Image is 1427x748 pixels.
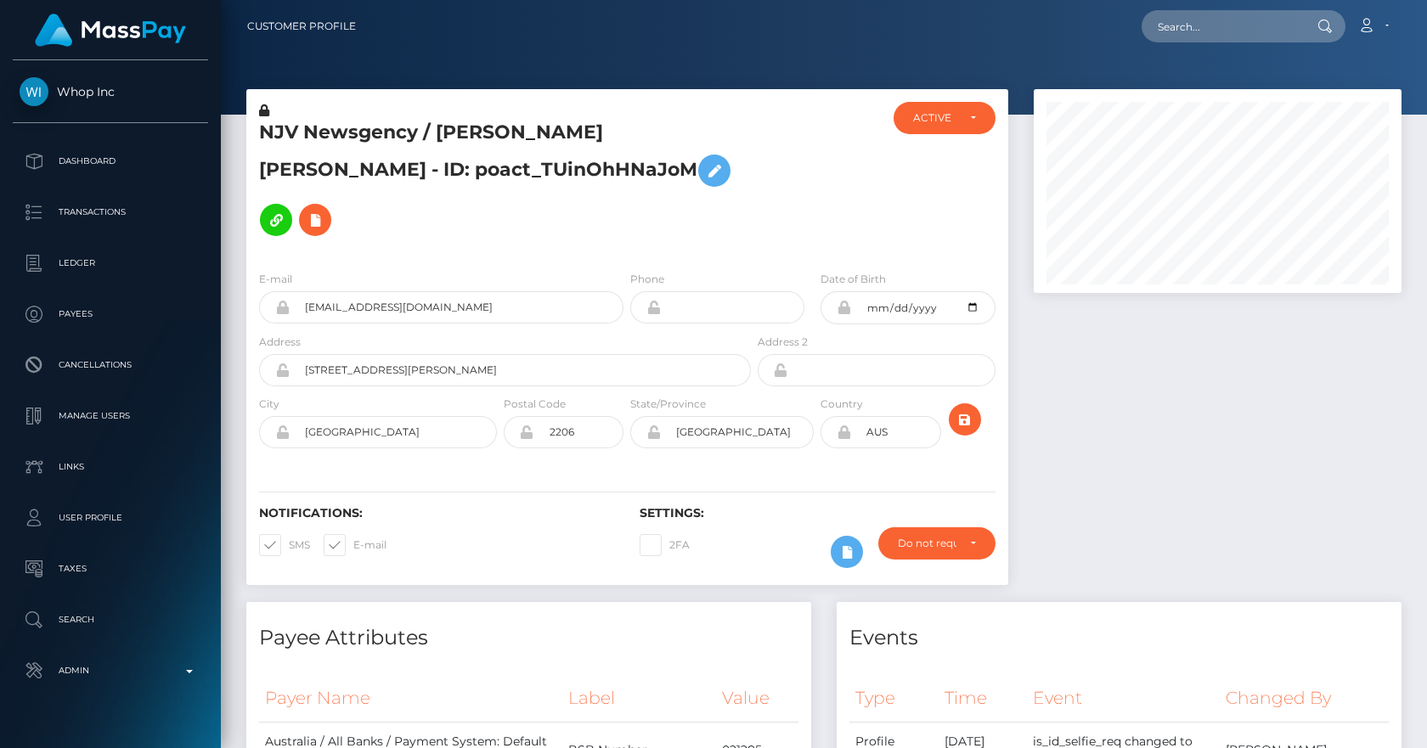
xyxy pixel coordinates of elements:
label: E-mail [259,272,292,287]
label: State/Province [630,396,706,412]
a: Customer Profile [247,8,356,44]
p: Cancellations [20,352,201,378]
th: Value [716,675,798,722]
th: Changed By [1220,675,1389,722]
label: E-mail [324,534,386,556]
div: Do not require [898,537,956,550]
label: Phone [630,272,664,287]
h6: Notifications: [259,506,614,520]
label: City [259,396,279,412]
h4: Payee Attributes [259,623,798,653]
th: Label [562,675,716,722]
p: User Profile [20,505,201,531]
th: Type [849,675,939,722]
img: MassPay Logo [35,14,186,47]
label: Postal Code [504,396,566,412]
th: Payer Name [259,675,562,722]
p: Transactions [20,200,201,225]
p: Dashboard [20,149,201,174]
label: Address 2 [758,335,808,350]
p: Links [20,454,201,480]
a: Cancellations [13,344,208,386]
input: Search... [1142,10,1301,42]
img: Whop Inc [20,77,48,106]
a: Payees [13,293,208,335]
a: Transactions [13,191,208,233]
label: 2FA [640,534,690,556]
h4: Events [849,623,1389,653]
th: Time [939,675,1026,722]
p: Ledger [20,250,201,276]
label: Country [821,396,863,412]
p: Search [20,607,201,633]
p: Payees [20,301,201,327]
button: ACTIVE [894,102,995,134]
a: Admin [13,650,208,692]
label: Date of Birth [821,272,886,287]
a: Dashboard [13,140,208,183]
label: Address [259,335,301,350]
label: SMS [259,534,310,556]
h6: Settings: [640,506,995,520]
p: Manage Users [20,403,201,429]
button: Do not require [878,527,996,560]
a: Manage Users [13,395,208,437]
p: Admin [20,658,201,683]
div: ACTIVE [913,111,956,125]
a: Ledger [13,242,208,284]
a: Taxes [13,548,208,590]
span: Whop Inc [13,84,208,99]
th: Event [1027,675,1220,722]
a: User Profile [13,497,208,539]
a: Links [13,446,208,488]
a: Search [13,599,208,641]
p: Taxes [20,556,201,582]
h5: NJV Newsgency / [PERSON_NAME] [PERSON_NAME] - ID: poact_TUinOhHNaJoM [259,120,742,245]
